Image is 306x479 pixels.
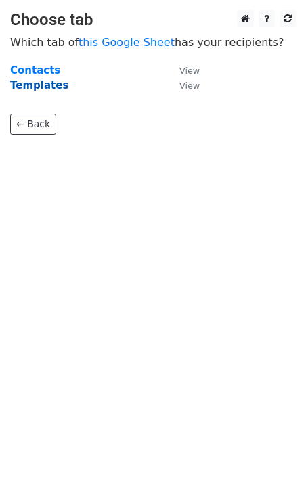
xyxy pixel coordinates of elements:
iframe: Chat Widget [238,414,306,479]
a: Contacts [10,64,60,76]
a: ← Back [10,114,56,135]
a: Templates [10,79,68,91]
h3: Choose tab [10,10,296,30]
small: View [179,81,200,91]
a: View [166,64,200,76]
small: View [179,66,200,76]
a: View [166,79,200,91]
p: Which tab of has your recipients? [10,35,296,49]
a: this Google Sheet [79,36,175,49]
